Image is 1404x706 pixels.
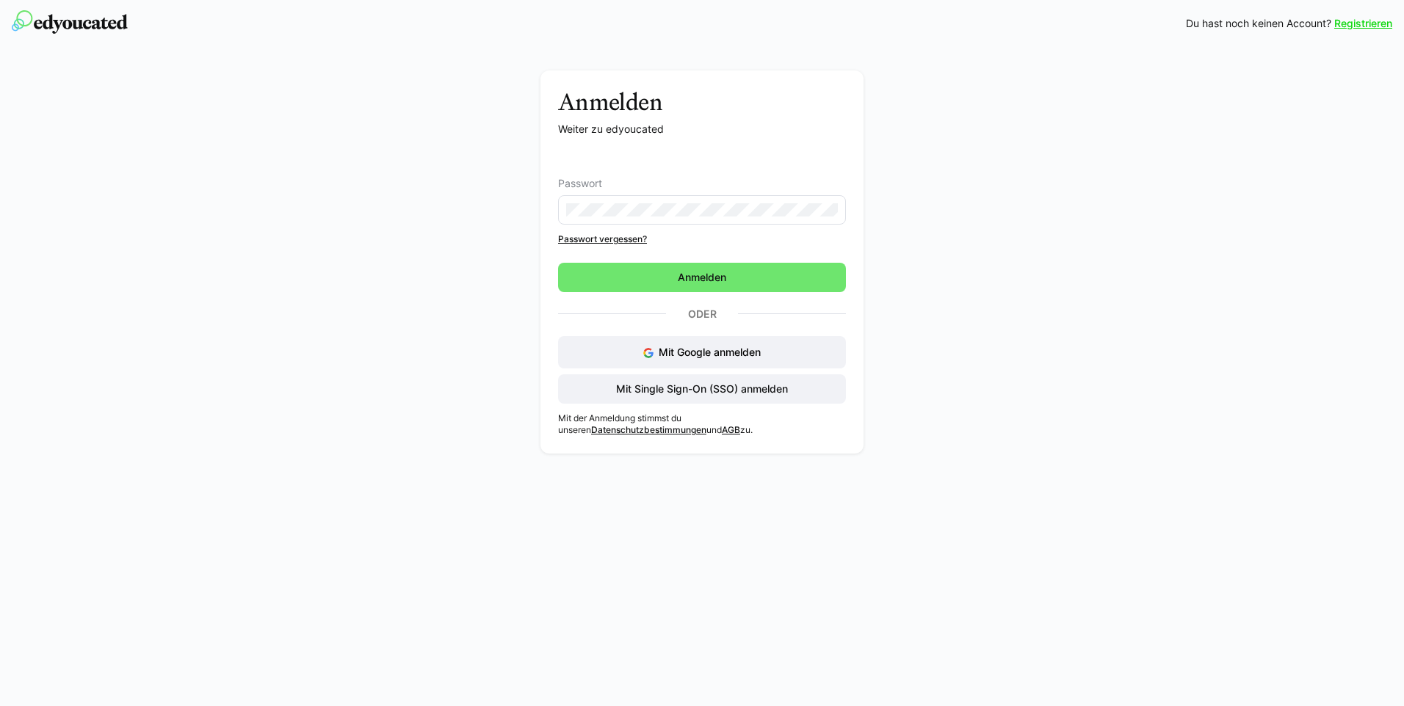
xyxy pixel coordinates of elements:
[558,336,846,368] button: Mit Google anmelden
[1186,16,1331,31] span: Du hast noch keinen Account?
[666,304,738,324] p: Oder
[722,424,740,435] a: AGB
[676,270,728,285] span: Anmelden
[558,122,846,137] p: Weiter zu edyoucated
[659,346,761,358] span: Mit Google anmelden
[558,374,846,404] button: Mit Single Sign-On (SSO) anmelden
[1334,16,1392,31] a: Registrieren
[558,263,846,292] button: Anmelden
[614,382,790,396] span: Mit Single Sign-On (SSO) anmelden
[558,178,602,189] span: Passwort
[12,10,128,34] img: edyoucated
[558,412,846,436] p: Mit der Anmeldung stimmst du unseren und zu.
[558,88,846,116] h3: Anmelden
[591,424,706,435] a: Datenschutzbestimmungen
[558,233,846,245] a: Passwort vergessen?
